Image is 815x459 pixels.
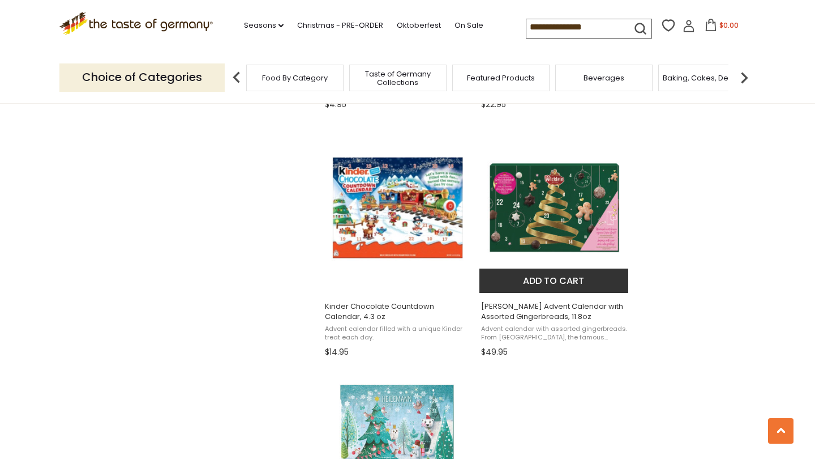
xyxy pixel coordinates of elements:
span: $22.95 [481,99,506,110]
span: $49.95 [481,346,508,358]
button: $0.00 [697,19,745,36]
a: Taste of Germany Collections [353,70,443,87]
a: Seasons [244,19,284,32]
span: $0.00 [719,20,739,30]
img: previous arrow [225,66,248,89]
span: Advent calendar filled with a unique Kinder treat each day. [325,325,471,342]
span: $14.95 [325,346,349,358]
button: Add to cart [479,269,628,293]
a: Oktoberfest [397,19,441,32]
a: Food By Category [262,74,328,82]
span: [PERSON_NAME] Advent Calendar with Assorted Gingerbreads, 11.8oz [481,301,628,322]
img: Kinder Chocolate Countdown Calendar [323,133,473,283]
img: Wicklein Advent Calendar Assorted Gingerbread [479,133,629,283]
a: Kinder Chocolate Countdown Calendar, 4.3 oz [323,123,473,361]
a: Beverages [584,74,624,82]
span: $4.95 [325,99,346,110]
a: On Sale [454,19,483,32]
img: next arrow [733,66,756,89]
a: Baking, Cakes, Desserts [663,74,750,82]
span: Advent calendar with assorted gingerbreads. From [GEOGRAPHIC_DATA], the famous German lebkuchen (... [481,325,628,342]
a: Featured Products [467,74,535,82]
a: Christmas - PRE-ORDER [297,19,383,32]
a: Wicklein Advent Calendar with Assorted Gingerbreads, 11.8oz [479,123,629,361]
span: Kinder Chocolate Countdown Calendar, 4.3 oz [325,301,471,322]
p: Choice of Categories [59,63,225,91]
